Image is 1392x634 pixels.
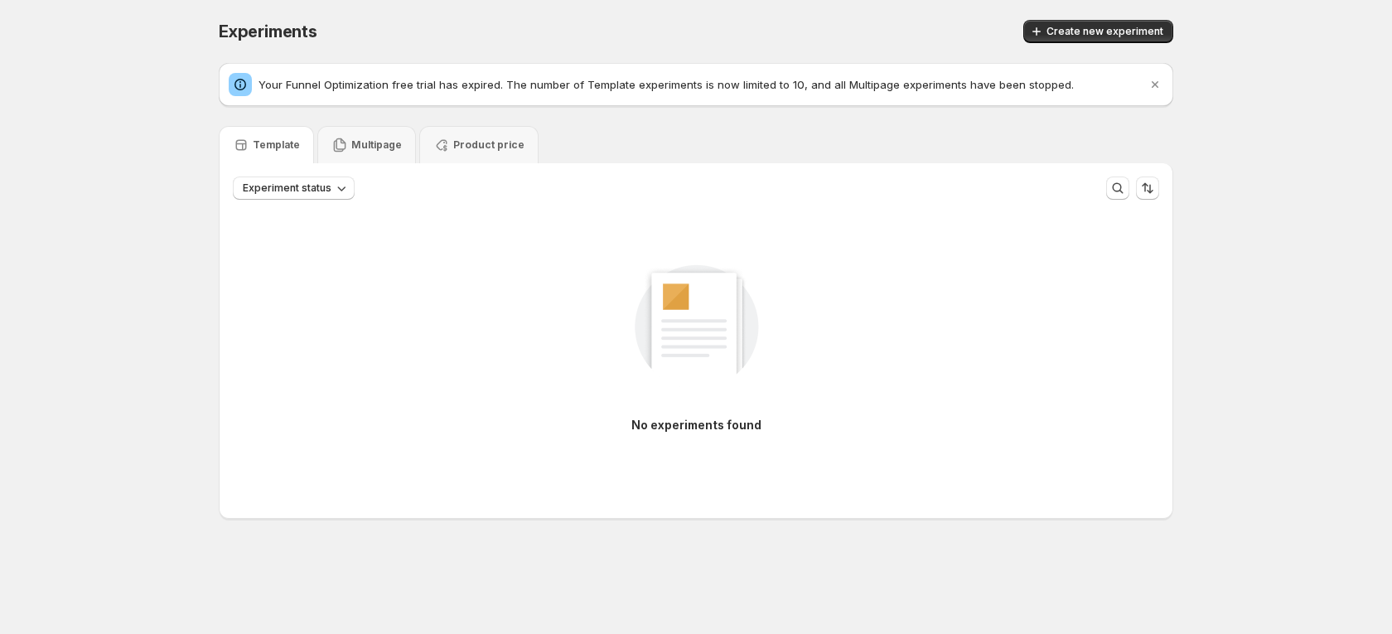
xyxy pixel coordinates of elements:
p: Product price [453,138,524,152]
button: Experiment status [233,177,355,200]
p: Your Funnel Optimization free trial has expired. The number of Template experiments is now limite... [259,76,1147,93]
button: Dismiss notification [1143,73,1167,96]
button: Sort the results [1136,177,1159,200]
span: Experiments [219,22,317,41]
button: Create new experiment [1023,20,1173,43]
span: Experiment status [243,181,331,195]
span: Create new experiment [1046,25,1163,38]
p: Multipage [351,138,402,152]
p: Template [253,138,300,152]
p: No experiments found [631,417,761,433]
